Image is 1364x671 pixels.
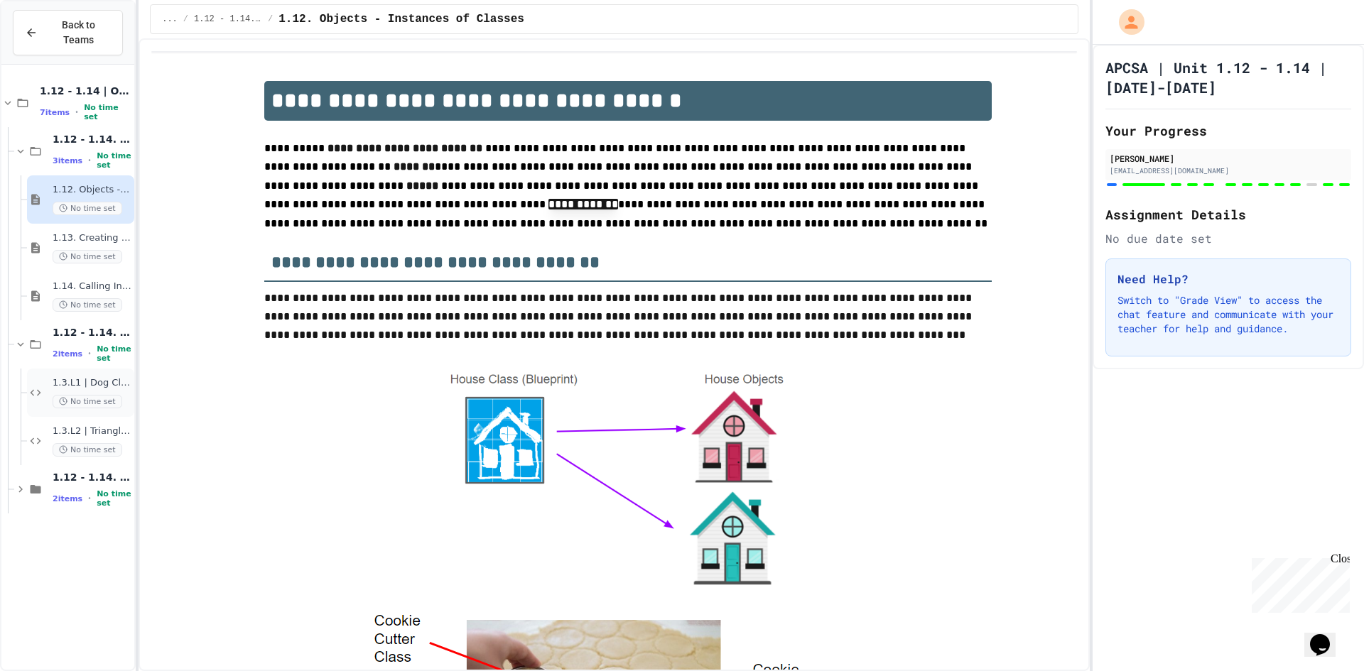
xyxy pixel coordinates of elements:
[53,494,82,503] span: 2 items
[1110,152,1347,165] div: [PERSON_NAME]
[6,6,98,90] div: Chat with us now!Close
[75,107,78,118] span: •
[53,202,122,215] span: No time set
[53,280,131,293] span: 1.14. Calling Instance Methods
[88,348,91,359] span: •
[40,108,70,117] span: 7 items
[53,471,131,484] span: 1.12 - 1.14. | Practice Labs
[53,395,122,408] span: No time set
[1117,293,1339,336] p: Switch to "Grade View" to access the chat feature and communicate with your teacher for help and ...
[40,84,131,97] span: 1.12 - 1.14 | Objects and Instances of Classes
[53,184,131,196] span: 1.12. Objects - Instances of Classes
[53,326,131,339] span: 1.12 - 1.14. | Graded Labs
[183,13,188,25] span: /
[88,155,91,166] span: •
[84,103,131,121] span: No time set
[1105,204,1351,224] h2: Assignment Details
[53,156,82,165] span: 3 items
[53,250,122,263] span: No time set
[46,18,111,48] span: Back to Teams
[13,10,123,55] button: Back to Teams
[1105,230,1351,247] div: No due date set
[162,13,178,25] span: ...
[268,13,273,25] span: /
[97,344,131,363] span: No time set
[278,11,524,28] span: 1.12. Objects - Instances of Classes
[97,489,131,508] span: No time set
[1105,121,1351,141] h2: Your Progress
[88,493,91,504] span: •
[1117,271,1339,288] h3: Need Help?
[53,298,122,312] span: No time set
[53,377,131,389] span: 1.3.L1 | Dog Class Lab
[97,151,131,170] span: No time set
[1105,58,1351,97] h1: APCSA | Unit 1.12 - 1.14 | [DATE]-[DATE]
[1304,614,1350,657] iframe: chat widget
[53,133,131,146] span: 1.12 - 1.14. | Lessons and Notes
[1104,6,1148,38] div: My Account
[1246,552,1350,613] iframe: chat widget
[53,425,131,437] span: 1.3.L2 | Triangle Class Lab
[53,349,82,359] span: 2 items
[1110,165,1347,176] div: [EMAIL_ADDRESS][DOMAIN_NAME]
[194,13,262,25] span: 1.12 - 1.14. | Lessons and Notes
[53,232,131,244] span: 1.13. Creating and Initializing Objects: Constructors
[53,443,122,457] span: No time set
